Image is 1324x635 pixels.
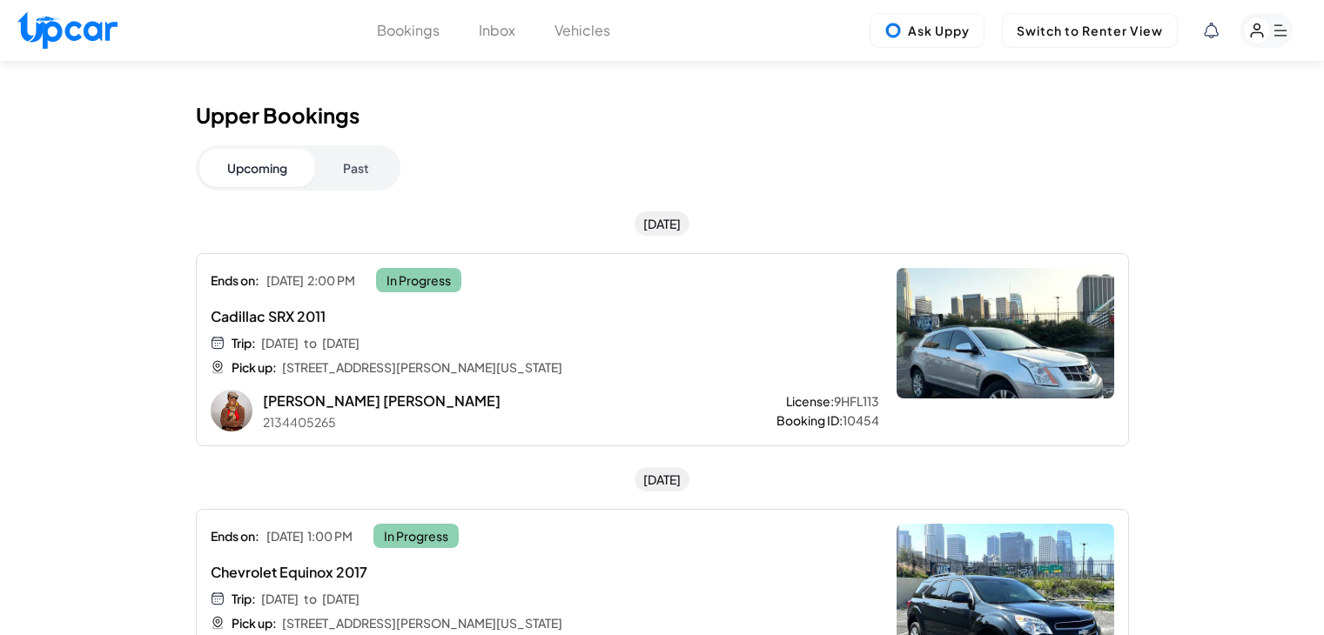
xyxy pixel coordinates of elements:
span: [DATE] [322,334,360,351]
img: Upcar Logo [17,11,118,49]
button: Upcoming [199,149,315,187]
span: Trip: [232,334,256,351]
span: [PERSON_NAME] [PERSON_NAME] [263,391,501,411]
h3: [DATE] [635,211,689,236]
img: Georgie Oliver [211,390,252,431]
span: 10454 [843,411,879,429]
span: License: [786,392,834,410]
span: Ends on: [211,271,259,289]
span: [DATE] 2:00 PM [266,270,355,291]
div: View Notifications [1204,23,1219,38]
span: [DATE] [261,334,299,351]
span: [STREET_ADDRESS][PERSON_NAME][US_STATE] [282,358,562,376]
span: to [304,334,317,351]
span: Booking ID: [776,411,843,429]
span: Ends on: [211,527,259,545]
button: Switch to Renter View [1002,13,1178,48]
span: 9HFL113 [834,392,879,410]
span: [STREET_ADDRESS][PERSON_NAME][US_STATE] [282,614,562,632]
span: [DATE] 1:00 PM [266,525,353,546]
button: Past [315,149,397,187]
span: [DATE] [322,590,360,607]
h1: Upper Bookings [196,103,1129,128]
span: In Progress [373,524,459,548]
span: Pick up: [232,358,277,376]
span: Pick up: [232,614,277,632]
span: Cadillac SRX 2011 [211,306,766,327]
span: Trip: [232,590,256,607]
img: Cadillac SRX 2011 [897,268,1114,398]
span: In Progress [376,268,461,292]
button: Inbox [479,20,515,41]
button: Ask Uppy [870,13,985,48]
span: [DATE] [261,590,299,607]
p: 2134405265 [263,413,501,431]
h3: [DATE] [635,467,689,491]
span: Chevrolet Equinox 2017 [211,562,766,583]
img: Uppy [884,22,902,39]
button: Vehicles [554,20,610,41]
button: Bookings [377,20,440,41]
span: to [304,590,317,607]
